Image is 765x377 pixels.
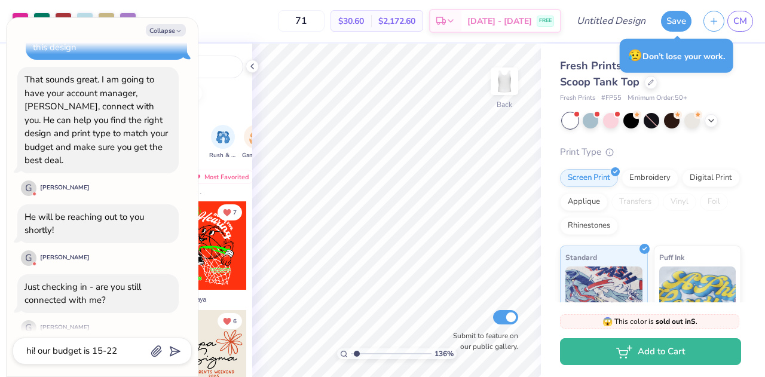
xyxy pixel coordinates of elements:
button: Save [661,11,691,32]
span: This color is . [602,316,697,327]
img: Back [492,69,516,93]
img: Rush & Bid Image [216,130,230,144]
div: filter for Rush & Bid [209,125,237,160]
div: Applique [560,193,608,211]
div: [PERSON_NAME] [40,253,90,262]
input: – – [278,10,325,32]
span: Fav by Maya [175,295,206,304]
img: Puff Ink [659,266,736,326]
span: 😥 [628,48,642,63]
div: hi! our budget is 15-22 dollars per shirt and we would order around 75, how ca we make that happe... [33,1,179,53]
span: Rush & Bid [209,151,237,160]
span: # FP55 [601,93,622,103]
span: 136 % [434,348,454,359]
span: Standard [565,251,597,263]
div: filter for Game Day [242,125,270,160]
span: CM [733,14,747,28]
span: 6 [233,318,237,324]
div: Most Favorited [187,170,255,184]
div: Digital Print [682,169,740,187]
span: 😱 [602,316,613,327]
span: [DATE] - [DATE] [467,15,532,27]
label: Submit to feature on our public gallery. [446,330,518,352]
img: Game Day Image [249,130,263,144]
span: Game Day [242,151,270,160]
button: filter button [209,125,237,160]
div: G [21,320,36,336]
div: Don’t lose your work. [620,39,733,73]
button: Unlike [218,313,242,329]
div: Embroidery [622,169,678,187]
img: Standard [565,266,642,326]
div: [PERSON_NAME] [40,183,90,192]
div: [PERSON_NAME] [40,323,90,332]
button: Collapse [146,24,186,36]
span: Fresh Prints Sunset Blvd Ribbed Scoop Tank Top [560,59,724,89]
span: $30.60 [338,15,364,27]
strong: sold out in S [656,317,696,326]
span: $2,172.60 [378,15,415,27]
span: Minimum Order: 50 + [628,93,687,103]
div: Vinyl [663,193,696,211]
span: FREE [539,17,552,25]
div: Screen Print [560,169,618,187]
button: Add to Cart [560,338,741,365]
div: Rhinestones [560,217,618,235]
span: Puff Ink [659,251,684,263]
div: G [21,250,36,266]
div: G [21,180,36,196]
span: Fresh Prints [560,93,595,103]
div: That sounds great. I am going to have your account manager, [PERSON_NAME], connect with you. He c... [25,73,168,166]
a: CM [727,11,753,32]
input: Untitled Design [567,9,655,33]
div: Transfers [611,193,659,211]
div: Print Type [560,145,741,159]
div: Back [497,99,512,110]
div: Foil [700,193,728,211]
button: filter button [242,125,270,160]
div: Just checking in - are you still connected with me? [25,281,141,306]
div: He will be reaching out to you shortly! [25,211,144,237]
